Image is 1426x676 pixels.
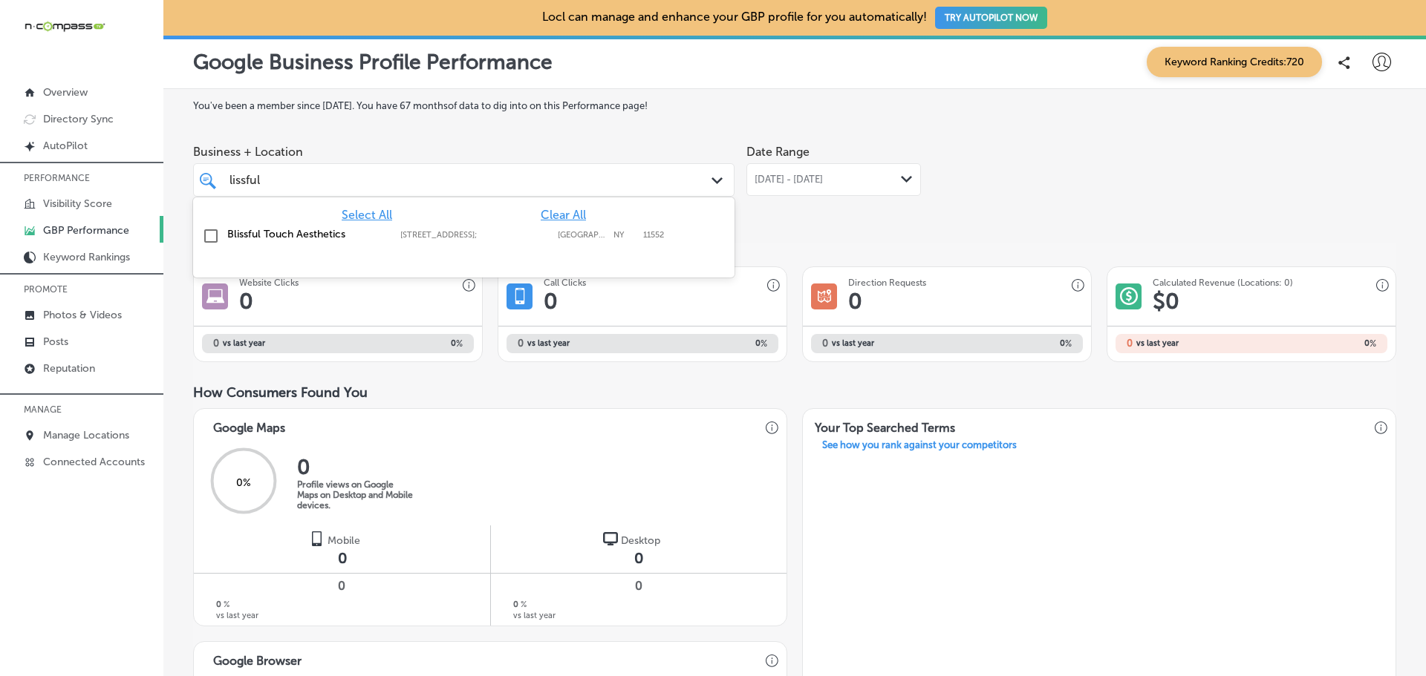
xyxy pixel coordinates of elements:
h2: 0 [1127,338,1133,349]
label: NY [613,230,636,240]
p: Profile views on Google Maps on Desktop and Mobile devices. [297,479,416,511]
h3: Google Maps [201,409,297,439]
span: % [221,599,229,611]
h2: 0 [947,338,1072,349]
span: % [518,599,527,611]
h2: 0 [1251,338,1376,349]
h2: 0 [213,338,219,349]
label: West Hempstead [558,230,606,240]
img: logo [603,531,618,546]
span: Clear All [541,208,586,222]
span: % [456,338,463,349]
p: Photos & Videos [43,309,122,321]
p: Posts [43,335,68,348]
img: 660ab0bf-5cc7-4cb8-ba1c-48b5ae0f18e60NCTV_CLogo_TV_Black_-500x88.png [24,19,105,33]
p: Reputation [43,362,95,375]
h2: 0 [518,338,524,349]
span: Mobile [328,534,360,547]
img: logo [310,531,325,546]
span: 0 [338,549,347,567]
h1: 0 [848,288,862,315]
span: vs last year [513,611,556,620]
h1: 0 [239,288,253,315]
h2: 0 [216,599,229,611]
p: Visibility Score [43,197,112,210]
p: AutoPilot [43,140,88,152]
span: vs last year [527,339,570,347]
span: 0 [513,577,764,595]
h1: 0 [544,288,558,315]
h2: 0 [297,455,416,479]
span: % [761,338,767,349]
label: You've been a member since [DATE] . You have 67 months of data to dig into on this Performance page! [193,100,1396,111]
span: 0 % [236,476,251,489]
span: vs last year [832,339,874,347]
h3: Call Clicks [544,278,586,288]
p: Manage Locations [43,429,129,442]
h3: Your Top Searched Terms [803,409,967,439]
h3: Calculated Revenue (Locations: 0) [1153,278,1293,288]
span: % [1370,338,1376,349]
h3: Google Browser [201,642,313,672]
h1: $ 0 [1153,288,1179,315]
span: vs last year [216,611,258,620]
p: Connected Accounts [43,456,145,468]
p: Google Business Profile Performance [193,50,553,74]
button: TRY AUTOPILOT NOW [935,7,1047,29]
span: Select All [342,208,392,222]
span: Business + Location [193,145,735,159]
span: Keyword Ranking Credits: 720 [1147,47,1322,77]
label: Date Range [746,145,810,159]
p: Overview [43,86,88,99]
h2: 0 [513,599,527,611]
span: How Consumers Found You [193,384,368,401]
a: See how you rank against your competitors [810,439,1029,455]
h3: Direction Requests [848,278,926,288]
span: [DATE] - [DATE] [755,174,823,186]
span: 0 [216,577,468,595]
h2: 0 [642,338,767,349]
span: % [1065,338,1072,349]
p: Keyword Rankings [43,251,130,263]
h2: 0 [822,338,828,349]
label: 163 Hempstead Avenue; [400,230,550,240]
h2: 0 [338,338,463,349]
span: vs last year [1136,339,1179,347]
label: Blissful Touch Aesthetics [227,228,385,240]
h3: Website Clicks [239,278,299,288]
p: GBP Performance [43,224,129,237]
span: 0 [634,549,643,567]
label: 11552 [643,230,664,240]
span: vs last year [223,339,265,347]
p: Directory Sync [43,113,114,125]
span: Desktop [621,534,660,547]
